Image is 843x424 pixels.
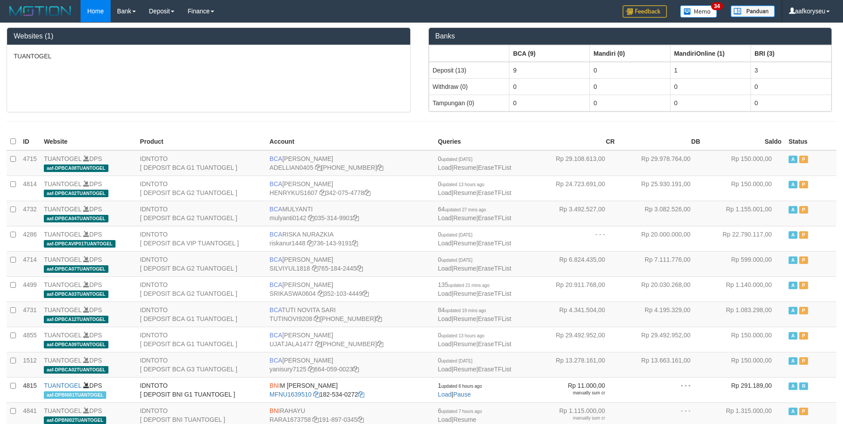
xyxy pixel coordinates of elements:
span: updated 21 mins ago [448,283,489,288]
span: Active [789,206,797,214]
td: Rp 13.278.161,00 [533,352,618,377]
td: - - - [618,377,704,402]
td: 0 [670,78,751,95]
span: aaf-DPBCA03TUANTOGEL [44,290,108,298]
a: Copy 7361439191 to clipboard [352,240,358,247]
span: | | [438,231,511,247]
a: Load [438,189,451,196]
a: Resume [453,290,476,297]
td: Rp 1.155.001,00 [704,201,785,226]
span: Active [789,357,797,365]
a: SRIKASWA0604 [269,290,316,297]
td: Rp 150.000,00 [704,327,785,352]
a: EraseTFList [478,340,511,348]
a: Resume [453,416,476,423]
a: Copy HENRYKUS1607 to clipboard [319,189,326,196]
span: aaf-DPBCA07TUANTOGEL [44,265,108,273]
span: BCA [269,206,282,213]
a: Load [438,416,451,423]
td: 4815 [19,377,40,402]
a: Copy 5665095298 to clipboard [376,315,382,322]
th: Product [136,133,266,150]
td: DPS [40,176,136,201]
td: 4731 [19,302,40,327]
td: DPS [40,377,136,402]
span: Paused [799,307,808,314]
td: Rp 4.341.504,00 [533,302,618,327]
span: Paused [799,206,808,214]
span: | [438,407,482,423]
a: Resume [453,240,476,247]
td: 4732 [19,201,40,226]
span: BNI [269,407,280,414]
span: Paused [799,156,808,163]
a: EraseTFList [478,164,511,171]
a: Copy UJATJALA1477 to clipboard [315,340,321,348]
a: UJATJALA1477 [269,340,313,348]
td: Rp 29.108.613,00 [533,150,618,176]
span: Active [789,307,797,314]
th: Account [266,133,434,150]
td: 0 [509,78,590,95]
span: | | [438,306,511,322]
td: 0 [590,78,670,95]
td: Rp 24.723.691,00 [533,176,618,201]
span: 135 [438,281,489,288]
a: TUANTOGEL [44,155,81,162]
td: Deposit (13) [429,62,509,79]
span: BCA [269,281,282,288]
span: | | [438,332,511,348]
a: MFNU1639510 [269,391,312,398]
span: BCA [269,256,282,263]
td: Tampungan (0) [429,95,509,111]
td: 0 [590,95,670,111]
span: updated 7 hours ago [441,409,482,414]
td: DPS [40,251,136,276]
span: aaf-DPBCA02TUANTOGEL [44,190,108,197]
td: Rp 599.000,00 [704,251,785,276]
td: 4286 [19,226,40,251]
td: DPS [40,226,136,251]
span: aaf-DPBCA09TUANTOGEL [44,341,108,348]
a: riskanur1448 [269,240,305,247]
a: TUANTOGEL [44,281,81,288]
span: Running [799,382,808,390]
span: Paused [799,408,808,415]
td: Rp 291.189,00 [704,377,785,402]
div: manually sum cr [536,415,605,421]
span: 0 [438,180,484,187]
span: updated [DATE] [441,233,472,237]
td: IDNTOTO [ DEPOSIT BCA G2 TUANTOGEL ] [136,276,266,302]
td: Rp 1.140.000,00 [704,276,785,302]
th: DB [618,133,704,150]
a: Copy 3420754778 to clipboard [364,189,370,196]
span: 1 [438,382,482,389]
a: Pause [453,391,471,398]
div: manually sum cr [536,390,605,396]
td: [PERSON_NAME] 664-059-0023 [266,352,434,377]
a: Resume [453,214,476,222]
a: HENRYKUS1607 [269,189,318,196]
span: updated [DATE] [441,359,472,363]
td: 1512 [19,352,40,377]
td: [PERSON_NAME] 342-075-4778 [266,176,434,201]
span: 34 [711,2,723,10]
td: Rp 20.911.768,00 [533,276,618,302]
td: 4714 [19,251,40,276]
span: aaf-DPBCA08TUANTOGEL [44,164,108,172]
td: Rp 3.082.526,00 [618,201,704,226]
a: Copy 1825340272 to clipboard [358,391,364,398]
span: 0 [438,155,472,162]
td: RISKA NURAZKIA 736-143-9191 [266,226,434,251]
span: 0 [438,231,472,238]
span: aaf-DPBCA12TUANTOGEL [44,316,108,323]
a: TUTINOVI9208 [269,315,312,322]
a: EraseTFList [478,366,511,373]
th: Saldo [704,133,785,150]
td: Rp 1.083.298,00 [704,302,785,327]
td: 3 [751,62,831,79]
td: M [PERSON_NAME] 182-534-0272 [266,377,434,402]
td: Rp 150.000,00 [704,352,785,377]
a: Resume [453,189,476,196]
a: mulyanti0142 [269,214,306,222]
